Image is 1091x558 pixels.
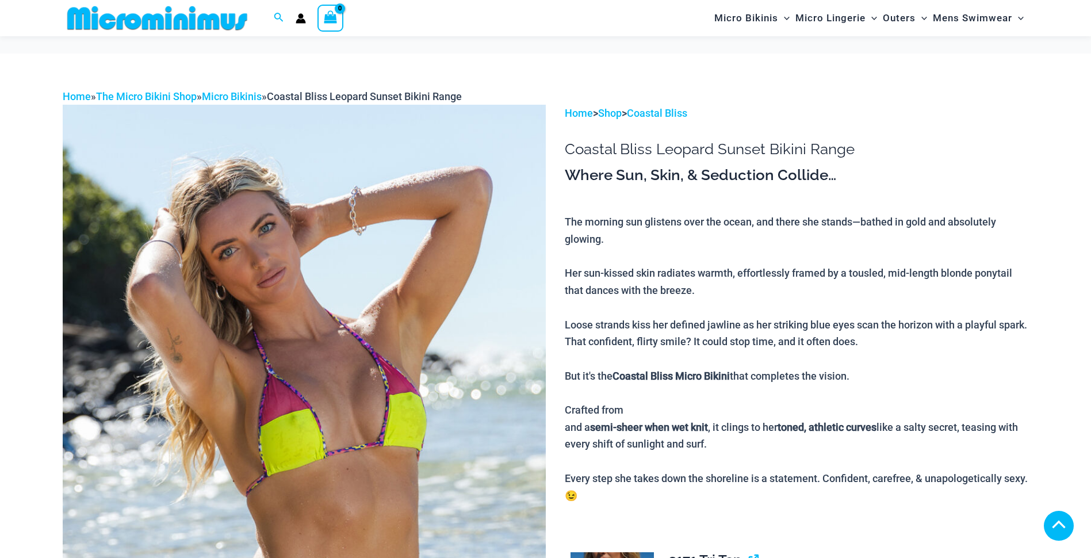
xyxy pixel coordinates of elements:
span: Mens Swimwear [933,3,1012,33]
span: Micro Lingerie [795,3,866,33]
a: Home [565,107,593,119]
a: Coastal Bliss [627,107,687,119]
b: toned, athletic curves [778,421,876,433]
span: Coastal Bliss Leopard Sunset Bikini Range [267,90,462,102]
a: OutersMenu ToggleMenu Toggle [880,3,930,33]
img: MM SHOP LOGO FLAT [63,5,252,31]
a: The Micro Bikini Shop [96,90,197,102]
a: Account icon link [296,13,306,24]
h3: Where Sun, Skin, & Seduction Collide… [565,166,1028,185]
span: Outers [883,3,916,33]
span: Menu Toggle [866,3,877,33]
h1: Coastal Bliss Leopard Sunset Bikini Range [565,140,1028,158]
a: View Shopping Cart, empty [317,5,344,31]
div: and a , it clings to her like a salty secret, teasing with every shift of sunlight and surf. Ever... [565,419,1028,505]
a: Micro LingerieMenu ToggleMenu Toggle [793,3,880,33]
b: Coastal Bliss Micro Bikini [613,370,730,382]
a: Home [63,90,91,102]
a: Micro BikinisMenu ToggleMenu Toggle [711,3,793,33]
span: Menu Toggle [778,3,790,33]
span: » » » [63,90,462,102]
p: > > [565,105,1028,122]
span: Menu Toggle [916,3,927,33]
a: Mens SwimwearMenu ToggleMenu Toggle [930,3,1027,33]
nav: Site Navigation [710,2,1029,35]
a: Search icon link [274,11,284,25]
a: Micro Bikinis [202,90,262,102]
span: Micro Bikinis [714,3,778,33]
a: Shop [598,107,622,119]
span: Menu Toggle [1012,3,1024,33]
p: The morning sun glistens over the ocean, and there she stands—bathed in gold and absolutely glowi... [565,213,1028,504]
b: semi-sheer when wet knit [590,421,708,433]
